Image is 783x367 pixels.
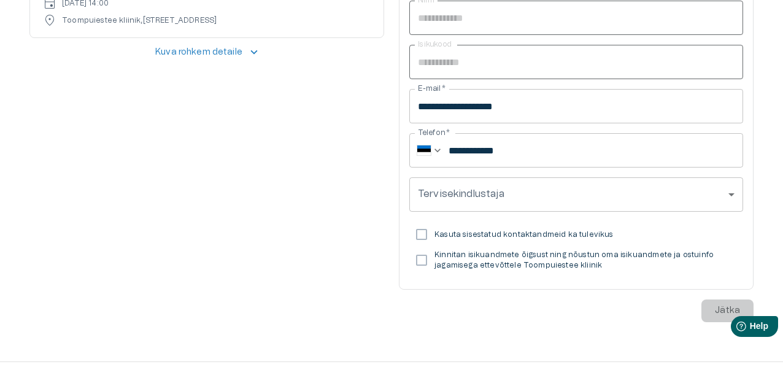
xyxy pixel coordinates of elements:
[417,145,431,156] img: ee
[155,46,242,59] p: Kuva rohkem detaile
[247,45,261,59] span: keyboard_arrow_up
[418,128,450,138] label: Telefon
[29,41,384,64] button: Kuva rohkem detailekeyboard_arrow_up
[434,250,733,271] p: Kinnitan isikuandmete õigsust ning nõustun oma isikuandmete ja ostuinfo jagamisega ettevõttele To...
[42,13,57,28] span: location_on
[418,83,445,94] label: E-mail
[687,311,783,346] iframe: Help widget launcher
[434,230,614,240] p: Kasuta sisestatud kontaktandmeid ka tulevikus
[62,15,217,26] p: Toompuiestee kliinik , [STREET_ADDRESS]
[418,39,452,50] label: Isikukood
